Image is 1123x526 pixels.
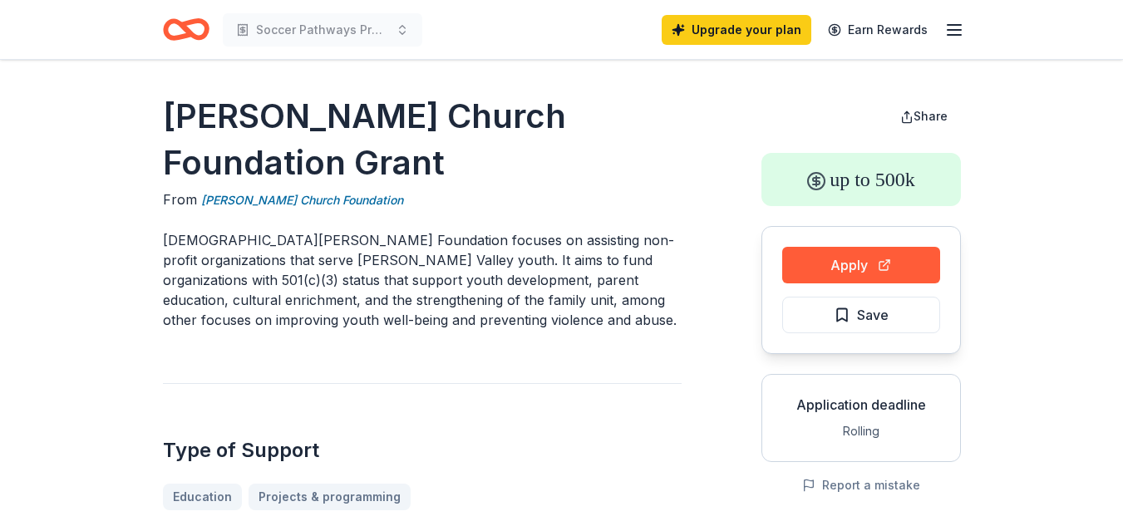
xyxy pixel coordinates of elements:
a: Earn Rewards [818,15,938,45]
a: Education [163,484,242,510]
a: Projects & programming [249,484,411,510]
a: Upgrade your plan [662,15,811,45]
button: Soccer Pathways Program [223,13,422,47]
button: Apply [782,247,940,283]
button: Report a mistake [802,475,920,495]
h1: [PERSON_NAME] Church Foundation Grant [163,93,682,186]
span: Soccer Pathways Program [256,20,389,40]
h2: Type of Support [163,437,682,464]
div: From [163,189,682,210]
button: Share [887,100,961,133]
span: Share [914,109,948,123]
a: Home [163,10,209,49]
a: [PERSON_NAME] Church Foundation [201,190,403,210]
p: [DEMOGRAPHIC_DATA][PERSON_NAME] Foundation focuses on assisting non-profit organizations that ser... [163,230,682,330]
div: Application deadline [776,395,947,415]
div: up to 500k [761,153,961,206]
div: Rolling [776,421,947,441]
span: Save [857,304,889,326]
button: Save [782,297,940,333]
